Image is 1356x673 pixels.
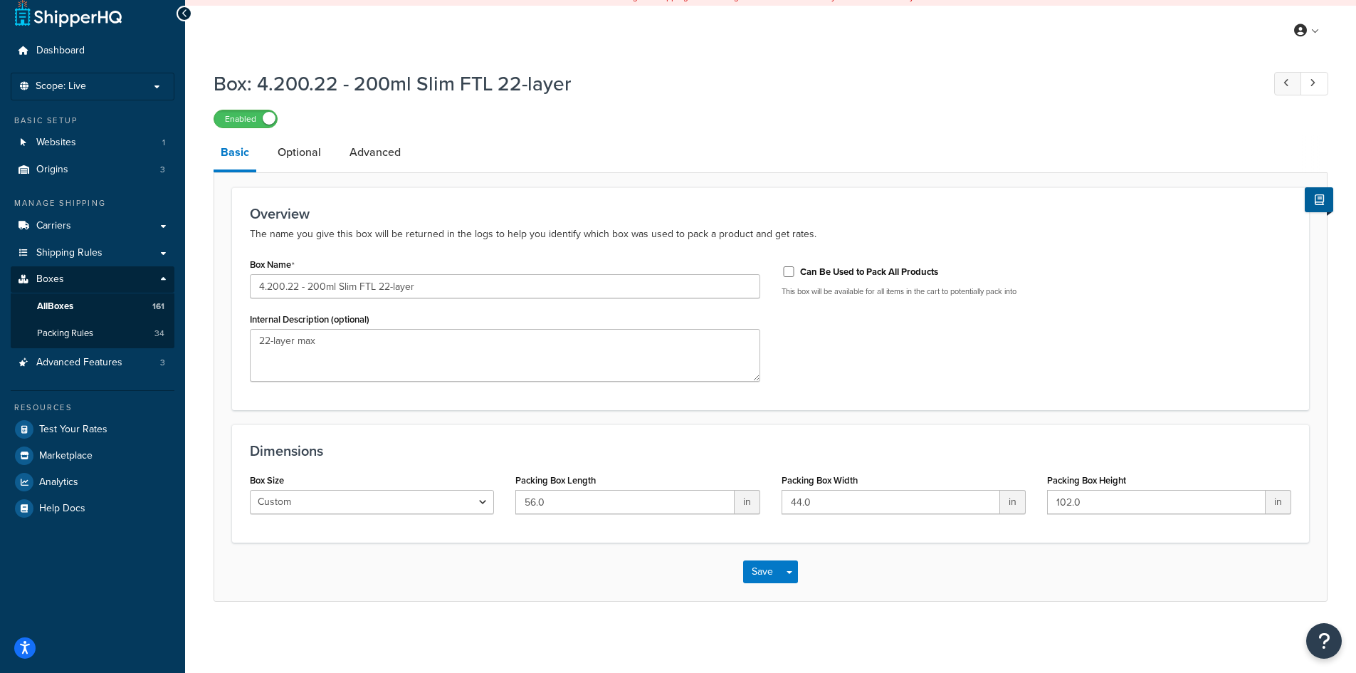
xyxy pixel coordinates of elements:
[11,38,174,64] a: Dashboard
[250,443,1291,459] h3: Dimensions
[36,247,103,259] span: Shipping Rules
[37,328,93,340] span: Packing Rules
[11,320,174,347] li: Packing Rules
[36,45,85,57] span: Dashboard
[1300,72,1328,95] a: Next Record
[11,115,174,127] div: Basic Setup
[214,110,277,127] label: Enabled
[11,130,174,156] li: Websites
[11,240,174,266] a: Shipping Rules
[11,266,174,293] a: Boxes
[250,226,1291,243] p: The name you give this box will be returned in the logs to help you identify which box was used t...
[37,301,73,313] span: All Boxes
[1306,623,1342,659] button: Open Resource Center
[1266,490,1291,514] span: in
[1305,187,1333,212] button: Show Help Docs
[735,490,760,514] span: in
[515,475,596,486] label: Packing Box Length
[11,157,174,183] li: Origins
[1000,490,1026,514] span: in
[36,220,71,232] span: Carriers
[39,476,78,489] span: Analytics
[11,130,174,156] a: Websites1
[36,164,68,176] span: Origins
[11,266,174,348] li: Boxes
[154,328,164,340] span: 34
[11,496,174,521] a: Help Docs
[214,135,256,172] a: Basic
[11,213,174,239] a: Carriers
[270,135,328,169] a: Optional
[800,266,938,278] label: Can Be Used to Pack All Products
[250,206,1291,221] h3: Overview
[11,417,174,442] a: Test Your Rates
[36,357,122,369] span: Advanced Features
[250,329,760,382] textarea: 22-layer max
[11,157,174,183] a: Origins3
[11,443,174,469] a: Marketplace
[342,135,408,169] a: Advanced
[162,137,165,149] span: 1
[11,469,174,495] a: Analytics
[160,357,165,369] span: 3
[11,350,174,376] li: Advanced Features
[39,503,85,515] span: Help Docs
[250,314,369,325] label: Internal Description (optional)
[11,402,174,414] div: Resources
[782,286,1292,297] p: This box will be available for all items in the cart to potentially pack into
[250,475,284,486] label: Box Size
[1047,475,1126,486] label: Packing Box Height
[39,450,93,462] span: Marketplace
[782,475,858,486] label: Packing Box Width
[11,350,174,376] a: Advanced Features3
[11,293,174,320] a: AllBoxes161
[11,197,174,209] div: Manage Shipping
[36,80,86,93] span: Scope: Live
[160,164,165,176] span: 3
[36,137,76,149] span: Websites
[39,424,107,436] span: Test Your Rates
[152,301,164,313] span: 161
[743,560,782,583] button: Save
[1274,72,1302,95] a: Previous Record
[36,273,64,286] span: Boxes
[11,320,174,347] a: Packing Rules34
[250,259,295,271] label: Box Name
[214,70,1248,98] h1: Box: 4.200.22 - 200ml Slim FTL 22-layer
